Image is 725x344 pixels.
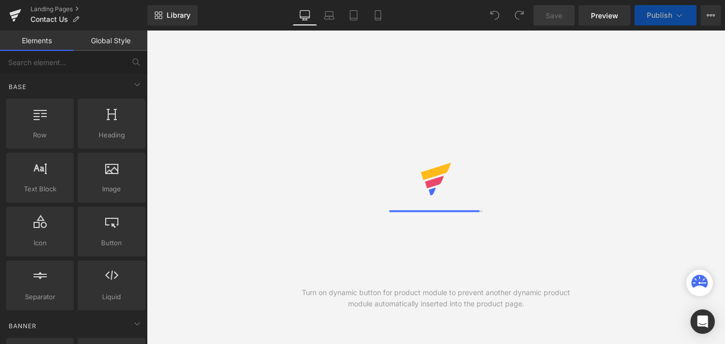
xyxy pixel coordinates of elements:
[8,82,27,92] span: Base
[81,292,142,302] span: Liquid
[317,5,341,25] a: Laptop
[509,5,529,25] button: Redo
[81,184,142,194] span: Image
[167,11,191,20] span: Library
[292,287,581,309] div: Turn on dynamic button for product module to prevent another dynamic product module automatically...
[74,31,147,51] a: Global Style
[635,5,697,25] button: Publish
[341,5,366,25] a: Tablet
[579,5,631,25] a: Preview
[293,5,317,25] a: Desktop
[30,5,147,13] a: Landing Pages
[30,15,68,23] span: Contact Us
[690,309,715,334] div: Open Intercom Messenger
[647,11,672,19] span: Publish
[366,5,390,25] a: Mobile
[591,10,618,21] span: Preview
[9,238,71,248] span: Icon
[147,5,198,25] a: New Library
[81,238,142,248] span: Button
[8,321,38,331] span: Banner
[9,184,71,194] span: Text Block
[546,10,562,21] span: Save
[9,130,71,140] span: Row
[9,292,71,302] span: Separator
[81,130,142,140] span: Heading
[701,5,721,25] button: More
[485,5,505,25] button: Undo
